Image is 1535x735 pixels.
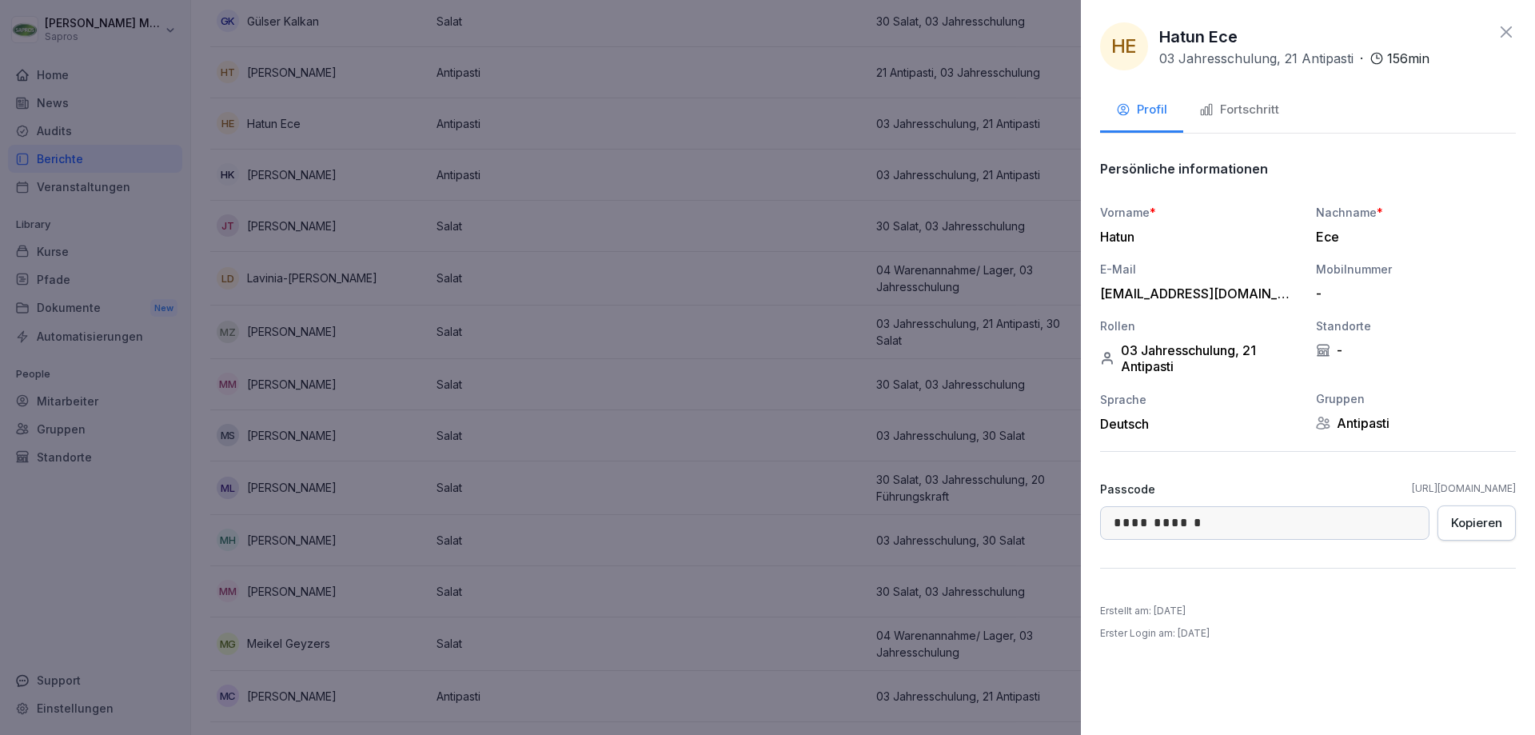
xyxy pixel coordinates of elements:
[1159,49,1354,68] p: 03 Jahresschulung, 21 Antipasti
[1100,22,1148,70] div: HE
[1100,204,1300,221] div: Vorname
[1100,229,1292,245] div: Hatun
[1159,25,1238,49] p: Hatun Ece
[1316,390,1516,407] div: Gruppen
[1100,416,1300,432] div: Deutsch
[1100,261,1300,278] div: E-Mail
[1437,505,1516,541] button: Kopieren
[1100,391,1300,408] div: Sprache
[1387,49,1429,68] p: 156 min
[1451,514,1502,532] div: Kopieren
[1100,318,1300,334] div: Rollen
[1316,342,1516,358] div: -
[1183,90,1295,133] button: Fortschritt
[1316,318,1516,334] div: Standorte
[1159,49,1429,68] div: ·
[1100,342,1300,374] div: 03 Jahresschulung, 21 Antipasti
[1316,261,1516,278] div: Mobilnummer
[1316,286,1508,302] div: -
[1316,229,1508,245] div: Ece
[1199,101,1279,119] div: Fortschritt
[1100,604,1186,618] p: Erstellt am : [DATE]
[1100,286,1292,302] div: [EMAIL_ADDRESS][DOMAIN_NAME]
[1412,481,1516,496] a: [URL][DOMAIN_NAME]
[1100,626,1210,641] p: Erster Login am : [DATE]
[1100,161,1268,177] p: Persönliche informationen
[1116,101,1167,119] div: Profil
[1316,204,1516,221] div: Nachname
[1100,90,1183,133] button: Profil
[1100,481,1155,497] p: Passcode
[1316,415,1516,431] div: Antipasti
